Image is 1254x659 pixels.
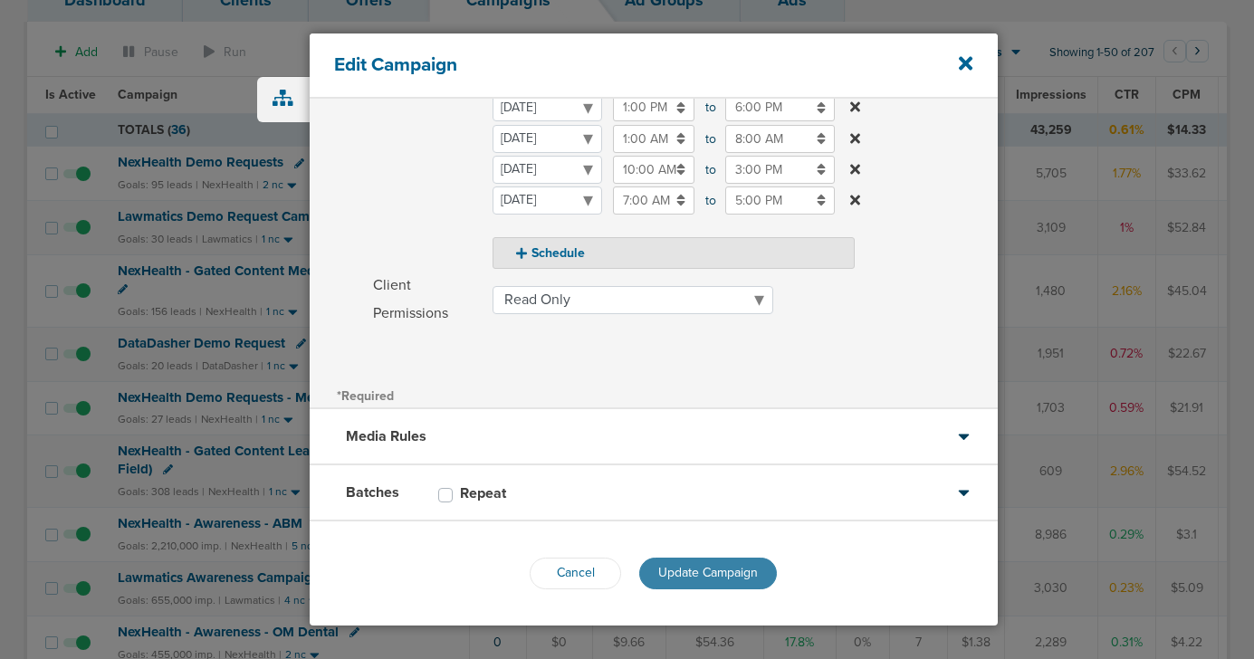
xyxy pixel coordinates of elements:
select: Client Permissions [493,286,773,314]
button: Schedule to to to to to to [493,237,855,269]
span: to [705,186,714,215]
input: to [725,186,835,215]
input: to [613,156,694,184]
button: Cancel [530,558,621,589]
h3: Batches [346,483,399,501]
span: Client Permissions [373,272,482,328]
select: to [493,156,602,184]
input: to [725,156,835,184]
button: to [846,156,865,184]
span: to [705,125,714,153]
select: to [493,125,602,153]
h4: Edit Campaign [334,53,909,76]
span: to [705,156,714,184]
input: to [613,186,694,215]
span: *Required [337,388,394,404]
span: Update Campaign [658,565,758,580]
button: to [846,186,865,215]
select: to [493,186,602,215]
input: to [725,125,835,153]
input: to [725,93,835,121]
h3: Repeat [460,484,506,502]
button: Update Campaign [639,558,777,589]
input: to [613,125,694,153]
span: to [705,93,714,121]
input: to [613,93,694,121]
select: to [493,93,602,121]
h3: Media Rules [346,427,426,445]
button: to [846,125,865,153]
button: to [846,93,865,121]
